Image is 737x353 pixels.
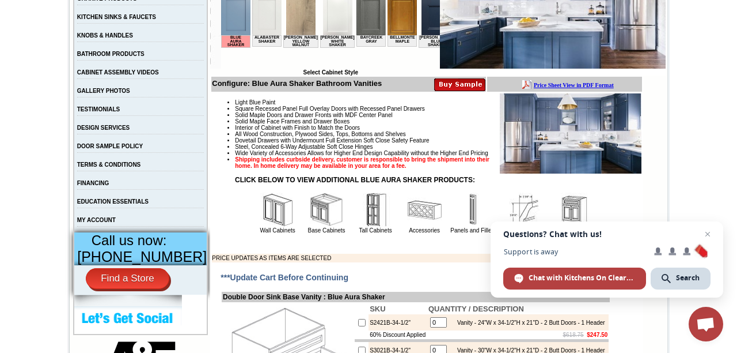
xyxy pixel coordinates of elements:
[370,305,385,313] b: SKU
[235,125,360,131] span: Interior of Cabinet with Finish to Match the Doors
[235,137,429,144] span: Dovetail Drawers with Undermount Full Extension Soft Close Safety Feature
[309,193,344,227] img: Base Cabinets
[77,125,130,131] a: DESIGN SERVICES
[77,198,149,205] a: EDUCATION ESSENTIALS
[359,227,392,234] a: Tall Cabinets
[303,69,358,76] b: Select Cabinet Style
[409,227,440,234] a: Accessories
[503,268,646,290] span: Chat with Kitchens On Clearance
[556,193,591,227] img: Bathroom Vanities
[308,227,345,234] a: Base Cabinets
[235,118,349,125] span: Solid Maple Face Frames and Drawer Boxes
[563,332,584,338] s: $618.75
[676,273,700,283] span: Search
[235,144,373,150] span: Steel, Concealed 6-Way Adjustable Soft Close Hinges
[235,131,405,137] span: All Wood Construction, Plywood Sides, Tops, Bottoms and Shelves
[77,88,130,94] a: GALLERY PHOTOS
[505,193,540,227] img: Moldings
[503,230,711,239] span: Questions? Chat with us!
[222,292,610,302] td: Double Door Sink Base Vanity : Blue Aura Shaker
[407,193,442,227] img: Accessories
[451,320,605,326] div: Vanity - 24"W x 34-1/2"H x 21"D - 2 Butt Doors - 1 Header
[13,5,93,11] b: Price Sheet View in PDF Format
[689,307,723,341] a: Open chat
[235,112,392,118] span: Solid Maple Doors and Drawer Fronts with MDF Center Panel
[77,32,133,39] a: KNOBS & HANDLES
[235,150,488,156] span: Wide Variety of Accessories Allows for Higher End Design Capability without the Higher End Pricing
[368,314,427,331] td: S2421B-34-1/2"
[587,332,607,338] b: $247.50
[77,180,109,186] a: FINANCING
[77,51,145,57] a: BATHROOM PRODUCTS
[77,143,143,149] a: DOOR SAMPLE POLICY
[2,3,11,12] img: pdf.png
[77,106,120,112] a: TESTIMONIALS
[77,69,159,76] a: CABINET ASSEMBLY VIDEOS
[77,249,207,265] span: [PHONE_NUMBER]
[358,193,393,227] img: Tall Cabinets
[212,79,382,88] b: Configure: Blue Aura Shaker Bathroom Vanities
[260,193,295,227] img: Wall Cabinets
[503,247,646,256] span: Support is away
[368,331,427,339] td: 60% Discount Applied
[500,93,641,174] img: Product Image
[86,268,169,289] a: Find a Store
[77,14,156,20] a: KITCHEN SINKS & FAUCETS
[235,99,275,106] span: Light Blue Paint
[651,268,711,290] span: Search
[235,176,475,184] strong: CLICK BELOW TO VIEW ADDITIONAL BLUE AURA SHAKER PRODUCTS:
[235,106,425,112] span: Square Recessed Panel Full Overlay Doors with Recessed Panel Drawers
[197,52,233,65] td: [PERSON_NAME] Blue Shaker
[529,273,635,283] span: Chat with Kitchens On Clearance
[77,162,141,168] a: TERMS & CONDITIONS
[77,217,116,223] a: MY ACCOUNT
[212,254,542,262] td: PRICE UPDATES AS ITEMS ARE SELECTED
[221,273,348,282] span: ***Update Cart Before Continuing
[92,232,167,248] span: Call us now:
[13,2,93,12] a: Price Sheet View in PDF Format
[450,227,496,234] a: Panels and Fillers
[428,305,524,313] b: QUANTITY / DESCRIPTION
[235,156,489,169] strong: Shipping includes curbside delivery, customer is responsible to bring the shipment into their hom...
[260,227,295,234] a: Wall Cabinets
[456,193,491,227] img: Panels and Fillers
